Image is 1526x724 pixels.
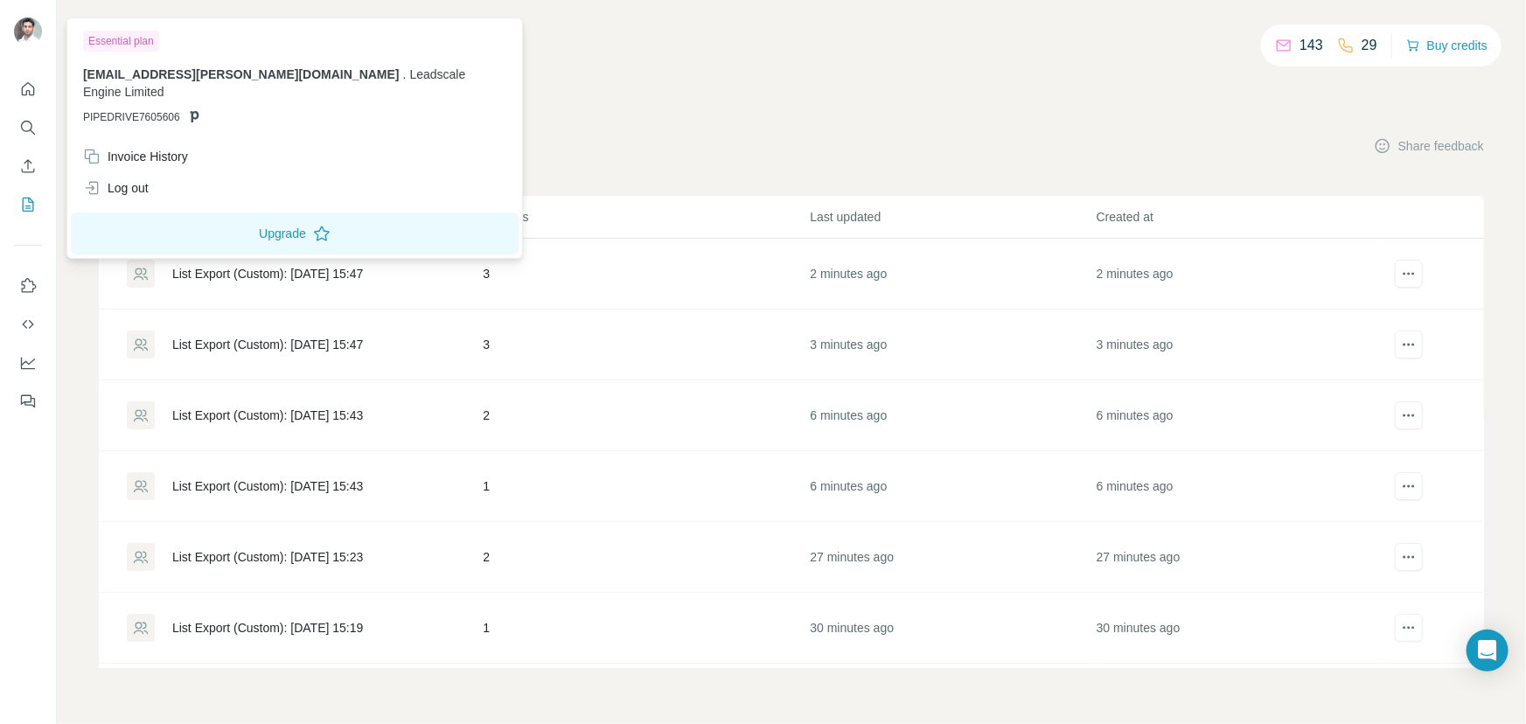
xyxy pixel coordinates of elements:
[14,386,42,417] button: Feedback
[83,31,159,52] div: Essential plan
[14,17,42,45] img: Avatar
[809,593,1095,664] td: 30 minutes ago
[1096,451,1382,522] td: 6 minutes ago
[71,212,519,254] button: Upgrade
[1395,260,1423,288] button: actions
[483,208,808,226] p: Records
[482,451,809,522] td: 1
[1096,310,1382,380] td: 3 minutes ago
[14,347,42,379] button: Dashboard
[14,112,42,143] button: Search
[482,310,809,380] td: 3
[83,179,149,197] div: Log out
[482,380,809,451] td: 2
[172,477,363,495] div: List Export (Custom): [DATE] 15:43
[172,336,363,353] div: List Export (Custom): [DATE] 15:47
[83,109,180,125] span: PIPEDRIVE7605606
[809,451,1095,522] td: 6 minutes ago
[83,148,188,165] div: Invoice History
[172,407,363,424] div: List Export (Custom): [DATE] 15:43
[1406,33,1488,58] button: Buy credits
[1374,137,1484,155] button: Share feedback
[14,189,42,220] button: My lists
[172,548,363,566] div: List Export (Custom): [DATE] 15:23
[14,270,42,302] button: Use Surfe on LinkedIn
[809,380,1095,451] td: 6 minutes ago
[1362,35,1377,56] p: 29
[1395,472,1423,500] button: actions
[482,593,809,664] td: 1
[14,309,42,340] button: Use Surfe API
[1096,239,1382,310] td: 2 minutes ago
[83,67,400,81] span: [EMAIL_ADDRESS][PERSON_NAME][DOMAIN_NAME]
[1096,380,1382,451] td: 6 minutes ago
[1395,543,1423,571] button: actions
[810,208,1094,226] p: Last updated
[1300,35,1323,56] p: 143
[14,73,42,105] button: Quick start
[482,239,809,310] td: 3
[1097,208,1381,226] p: Created at
[482,522,809,593] td: 2
[1467,630,1509,672] div: Open Intercom Messenger
[172,265,363,282] div: List Export (Custom): [DATE] 15:47
[809,522,1095,593] td: 27 minutes ago
[1395,331,1423,359] button: actions
[809,239,1095,310] td: 2 minutes ago
[809,310,1095,380] td: 3 minutes ago
[1096,593,1382,664] td: 30 minutes ago
[1395,614,1423,642] button: actions
[403,67,407,81] span: .
[14,150,42,182] button: Enrich CSV
[172,619,363,637] div: List Export (Custom): [DATE] 15:19
[1096,522,1382,593] td: 27 minutes ago
[1395,401,1423,429] button: actions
